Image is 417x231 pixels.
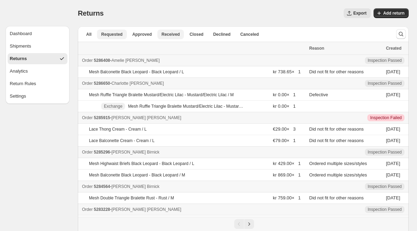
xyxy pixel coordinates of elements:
span: Canceled [240,32,259,37]
p: Mesh Highwaist Briefs Black Leopard - Black Leopard / L [89,161,194,166]
span: Amelie [PERSON_NAME] [112,58,160,63]
span: Order [82,58,93,63]
p: Mesh Ruffle Triangle Bralette Mustard/Electric Lilac - Mustard/Electric Lilac / M [89,92,234,98]
td: Did not fit for other reasons [307,66,384,78]
span: Inspection Passed [368,184,402,189]
td: Defective [307,89,384,101]
button: Shipments [8,41,67,52]
span: Inspection Passed [368,149,402,155]
span: Inspection Passed [368,207,402,212]
button: Search and filter results [396,29,406,39]
span: Exchange [104,104,122,109]
div: - [82,183,305,190]
span: Closed [189,32,203,37]
button: Dashboard [8,28,67,39]
td: Ordered the wrong size/product [307,215,384,227]
span: 5285915 [94,115,110,120]
span: kr 0.00 × 1 [273,104,295,109]
button: Export [344,8,371,18]
span: Created [386,46,402,51]
time: Thursday, September 18, 2025 at 6:03:44 PM [386,161,400,166]
div: - [82,114,305,121]
span: Declined [213,32,230,37]
span: Inspection Passed [368,81,402,86]
button: Return Rules [8,78,67,89]
time: Friday, September 19, 2025 at 10:56:07 AM [386,126,400,132]
span: Inspection Passed [368,58,402,63]
span: 5286408 [94,58,110,63]
span: Order [82,207,93,212]
span: kr 738.65 × 1 [273,69,301,74]
div: Shipments [10,43,31,50]
button: Settings [8,91,67,102]
div: Dashboard [10,30,32,37]
p: Lace Balconette Cream - Cream / L [89,138,155,143]
p: Mesh Double Triangle Bralette Rust - Rust / M [89,195,174,201]
span: kr 429.00 × 1 [273,161,301,166]
div: Settings [10,93,26,100]
nav: Pagination [78,217,409,231]
p: Lace Thong Cream - Cream / L [89,126,147,132]
span: Order [82,81,93,86]
td: Ordered multiple sizes/styles [307,170,384,181]
span: Approved [132,32,152,37]
span: [PERSON_NAME] [PERSON_NAME] [112,207,181,212]
div: - [82,149,305,156]
time: Thursday, September 18, 2025 at 6:03:44 PM [386,172,400,178]
span: €79.00 × 1 [273,138,295,143]
div: - [82,57,305,64]
span: [PERSON_NAME] [PERSON_NAME] [112,115,181,120]
span: 5285296 [94,150,110,155]
span: Reason [309,46,324,51]
div: Returns [10,55,27,62]
span: Received [162,32,180,37]
time: Thursday, September 18, 2025 at 6:00:51 PM [386,195,400,200]
span: Inspection Failed [370,115,402,121]
div: - [82,80,305,87]
div: Analytics [10,68,28,75]
div: Return Rules [10,80,36,87]
button: Analytics [8,66,67,77]
span: kr 869.00 × 1 [273,172,301,178]
span: Charlotte [PERSON_NAME] [112,81,164,86]
span: kr 0.00 × 1 [273,92,295,97]
span: All [86,32,91,37]
span: Requested [101,32,122,37]
span: €29.00 × 3 [273,126,295,132]
span: 5284564 [94,184,110,189]
span: Export [353,10,367,16]
span: kr 759.00 × 1 [273,195,301,200]
time: Friday, September 19, 2025 at 10:56:07 AM [386,138,400,143]
span: [PERSON_NAME] Birnick [112,150,160,155]
td: Did not fit for other reasons [307,135,384,147]
span: [PERSON_NAME] Birnick [112,184,160,189]
button: Next [244,219,254,229]
td: Ordered multiple sizes/styles [307,158,384,170]
p: Mesh Ruffle Triangle Bralette Mustard/Electric Lilac - Mustard/Electric Lilac / M [128,104,245,109]
span: 5283228 [94,207,110,212]
p: Mesh Balconette Black Leopard - Black Leopard / L [89,69,184,75]
button: Returns [8,53,67,64]
span: 5286650 [94,81,110,86]
td: Did not fit for other reasons [307,192,384,204]
span: Order [82,115,93,120]
td: Did not fit for other reasons [307,124,384,135]
span: Returns [78,9,104,17]
span: Order [82,184,93,189]
span: Order [82,150,93,155]
p: Mesh Balconette Black Leopard - Black Leopard / M [89,172,185,178]
button: Add return [374,8,409,18]
time: Monday, September 22, 2025 at 11:44:12 AM [386,69,400,74]
span: Add return [383,10,404,16]
div: - [82,206,305,213]
time: Monday, September 22, 2025 at 9:11:36 AM [386,92,400,97]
